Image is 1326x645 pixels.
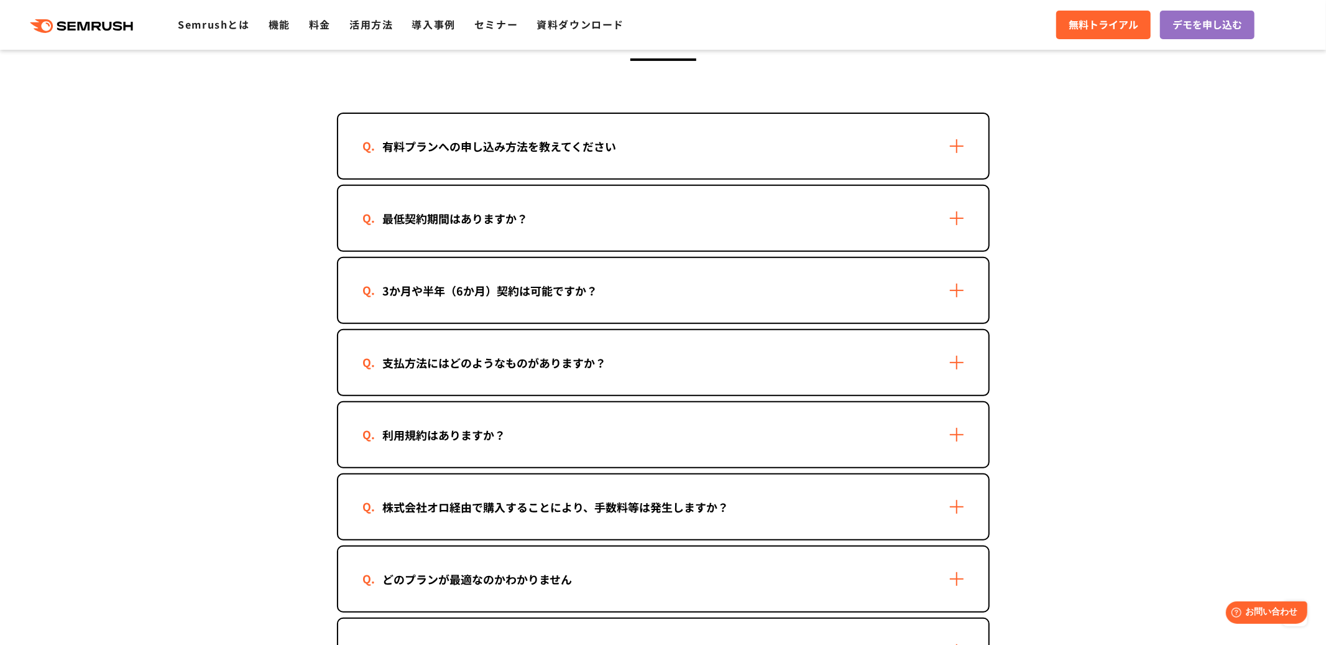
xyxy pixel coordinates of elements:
a: 機能 [269,17,290,32]
div: 利用規約はありますか？ [363,426,526,444]
a: 活用方法 [349,17,393,32]
span: デモを申し込む [1172,17,1242,33]
a: Semrushとは [178,17,249,32]
iframe: Help widget launcher [1215,596,1312,631]
span: 無料トライアル [1069,17,1138,33]
a: 導入事例 [412,17,456,32]
a: セミナー [474,17,518,32]
div: 3か月や半年（6か月）契約は可能ですか？ [363,282,618,300]
div: 最低契約期間はありますか？ [363,210,548,228]
a: 資料ダウンロード [536,17,624,32]
a: 料金 [309,17,331,32]
div: どのプランが最適なのかわかりません [363,570,592,588]
a: デモを申し込む [1160,11,1255,39]
div: 株式会社オロ経由で購入することにより、手数料等は発生しますか？ [363,498,749,516]
div: 有料プランへの申し込み方法を教えてください [363,137,637,155]
a: 無料トライアル [1056,11,1151,39]
div: 支払方法にはどのようなものがありますか？ [363,354,627,372]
